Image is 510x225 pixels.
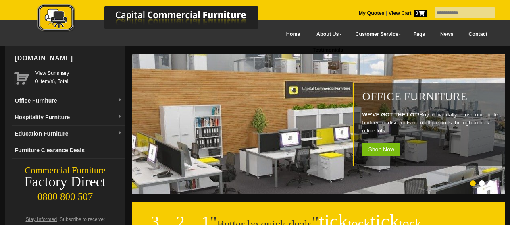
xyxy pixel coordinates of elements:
[362,111,501,135] p: Buy individually or use our quote builder for discounts on multiple units through to bulk office ...
[12,46,125,70] div: [DOMAIN_NAME]
[26,217,57,222] span: Stay Informed
[35,69,122,84] span: 0 item(s), Total:
[132,190,507,196] a: Office Furniture WE'VE GOT THE LOT!Buy individually or use our quote builder for discounts on mul...
[479,180,485,186] li: Page dot 2
[15,4,298,33] img: Capital Commercial Furniture Logo
[389,10,427,16] strong: View Cart
[308,25,346,43] a: About Us
[362,91,501,103] h1: Office Furniture
[117,131,122,136] img: dropdown
[117,114,122,119] img: dropdown
[5,165,125,176] div: Commercial Furniture
[12,126,125,142] a: Education Furnituredropdown
[12,142,125,159] a: Furniture Clearance Deals
[12,93,125,109] a: Office Furnituredropdown
[470,180,476,186] li: Page dot 1
[387,10,426,16] a: View Cart0
[433,25,461,43] a: News
[362,143,401,156] span: Shop Now
[406,25,433,43] a: Faqs
[12,109,125,126] a: Hospitality Furnituredropdown
[5,187,125,202] div: 0800 800 507
[35,69,122,77] a: View Summary
[461,25,495,43] a: Contact
[488,180,493,186] li: Page dot 3
[15,4,298,36] a: Capital Commercial Furniture Logo
[117,98,122,103] img: dropdown
[362,111,420,118] strong: WE'VE GOT THE LOT!
[60,217,105,222] span: Subscribe to receive:
[308,43,348,57] a: Testimonials
[414,10,427,17] span: 0
[346,25,406,43] a: Customer Service
[5,176,125,188] div: Factory Direct
[132,54,507,194] img: Office Furniture
[359,10,385,16] a: My Quotes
